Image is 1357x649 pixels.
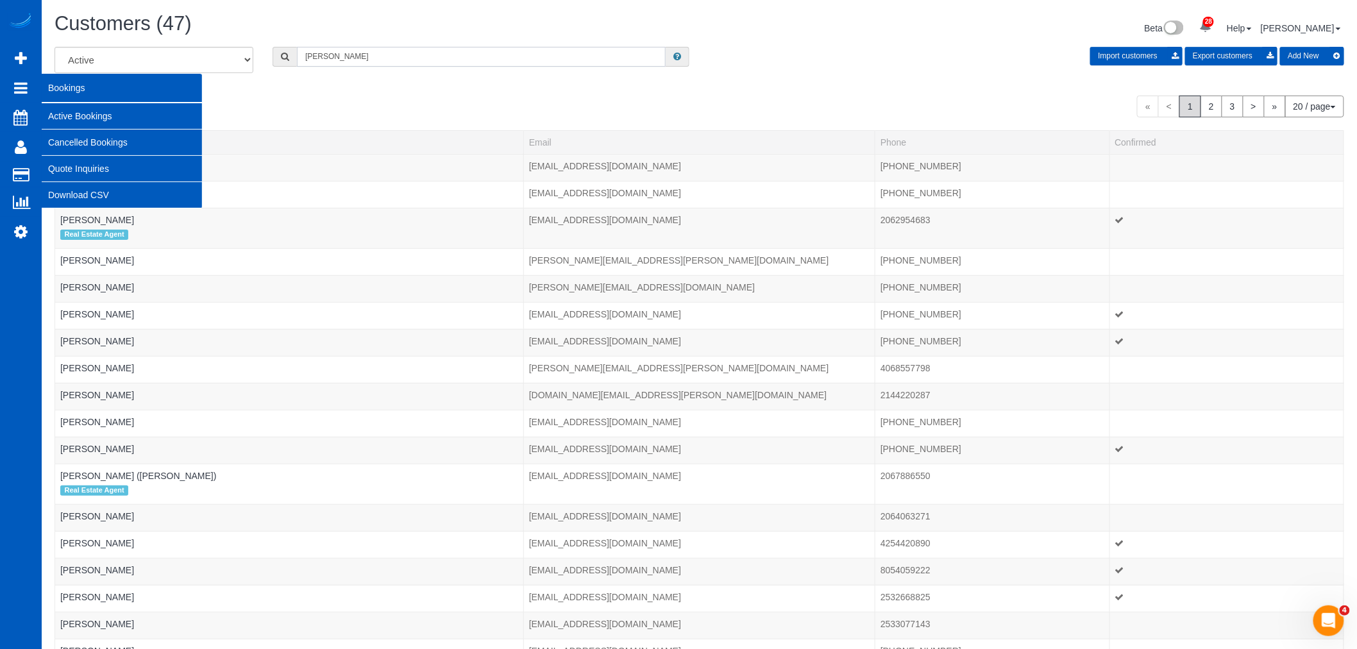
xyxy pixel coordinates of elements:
[55,329,524,356] td: Name
[875,302,1109,329] td: Phone
[55,181,524,208] td: Name
[55,559,524,586] td: Name
[60,321,518,324] div: Tags
[55,505,524,532] td: Name
[60,428,518,432] div: Tags
[1109,248,1344,275] td: Confirmed
[875,410,1109,437] td: Phone
[1109,383,1344,410] td: Confirmed
[55,154,524,181] td: Name
[42,103,202,129] a: Active Bookings
[1227,23,1252,33] a: Help
[60,592,134,602] a: [PERSON_NAME]
[60,255,134,265] a: [PERSON_NAME]
[523,505,875,532] td: Email
[523,208,875,248] td: Email
[1137,96,1159,117] span: «
[55,12,192,35] span: Customers (47)
[875,437,1109,464] td: Phone
[60,577,518,580] div: Tags
[1264,96,1286,117] a: »
[55,356,524,383] td: Name
[42,73,202,103] span: Bookings
[875,154,1109,181] td: Phone
[60,348,518,351] div: Tags
[523,248,875,275] td: Email
[42,103,202,208] ul: Bookings
[875,464,1109,504] td: Phone
[1109,505,1344,532] td: Confirmed
[1109,208,1344,248] td: Confirmed
[523,464,875,504] td: Email
[875,275,1109,302] td: Phone
[1109,130,1344,154] th: Confirmed
[523,437,875,464] td: Email
[60,282,134,292] a: [PERSON_NAME]
[60,215,134,225] a: [PERSON_NAME]
[1179,96,1201,117] span: 1
[523,612,875,639] td: Email
[60,230,128,240] span: Real Estate Agent
[523,329,875,356] td: Email
[875,559,1109,586] td: Phone
[8,13,33,31] a: Automaid Logo
[60,619,134,629] a: [PERSON_NAME]
[60,482,518,499] div: Tags
[55,612,524,639] td: Name
[55,248,524,275] td: Name
[875,181,1109,208] td: Phone
[875,208,1109,248] td: Phone
[523,130,875,154] th: Email
[875,586,1109,612] td: Phone
[875,505,1109,532] td: Phone
[875,532,1109,559] td: Phone
[1109,410,1344,437] td: Confirmed
[1313,605,1344,636] iframe: Intercom live chat
[42,182,202,208] a: Download CSV
[55,383,524,410] td: Name
[60,375,518,378] div: Tags
[297,47,666,67] input: Search customers ...
[523,410,875,437] td: Email
[60,471,217,481] a: [PERSON_NAME] ([PERSON_NAME])
[1109,154,1344,181] td: Confirmed
[60,455,518,459] div: Tags
[60,401,518,405] div: Tags
[60,390,134,400] a: [PERSON_NAME]
[1109,302,1344,329] td: Confirmed
[523,302,875,329] td: Email
[60,538,134,548] a: [PERSON_NAME]
[523,275,875,302] td: Email
[1109,612,1344,639] td: Confirmed
[60,523,518,526] div: Tags
[60,199,518,203] div: Tags
[875,329,1109,356] td: Phone
[1109,586,1344,612] td: Confirmed
[875,248,1109,275] td: Phone
[875,383,1109,410] td: Phone
[1109,329,1344,356] td: Confirmed
[1163,21,1184,37] img: New interface
[60,226,518,243] div: Tags
[1109,181,1344,208] td: Confirmed
[1243,96,1265,117] a: >
[55,532,524,559] td: Name
[523,181,875,208] td: Email
[60,294,518,297] div: Tags
[55,464,524,504] td: Name
[875,356,1109,383] td: Phone
[60,267,518,270] div: Tags
[1203,17,1214,27] span: 28
[1109,464,1344,504] td: Confirmed
[60,550,518,553] div: Tags
[55,208,524,248] td: Name
[1340,605,1350,616] span: 4
[60,417,134,427] a: [PERSON_NAME]
[875,130,1109,154] th: Phone
[1201,96,1222,117] a: 2
[42,130,202,155] a: Cancelled Bookings
[1109,532,1344,559] td: Confirmed
[1285,96,1344,117] button: 20 / page
[42,156,202,181] a: Quote Inquiries
[1109,559,1344,586] td: Confirmed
